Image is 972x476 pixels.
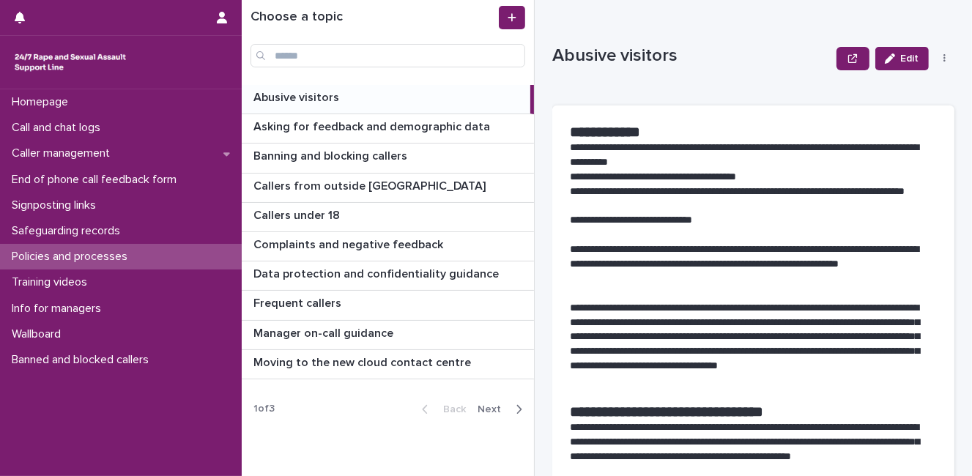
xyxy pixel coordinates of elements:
[901,53,919,64] span: Edit
[6,275,99,289] p: Training videos
[410,403,472,416] button: Back
[242,261,534,291] a: Data protection and confidentiality guidanceData protection and confidentiality guidance
[6,95,80,109] p: Homepage
[253,88,342,105] p: Abusive visitors
[253,235,446,252] p: Complaints and negative feedback
[253,146,410,163] p: Banning and blocking callers
[242,85,534,114] a: Abusive visitorsAbusive visitors
[251,10,496,26] h1: Choose a topic
[434,404,466,414] span: Back
[242,203,534,232] a: Callers under 18Callers under 18
[6,327,73,341] p: Wallboard
[253,264,502,281] p: Data protection and confidentiality guidance
[253,176,489,193] p: Callers from outside [GEOGRAPHIC_DATA]
[472,403,534,416] button: Next
[242,350,534,379] a: Moving to the new cloud contact centreMoving to the new cloud contact centre
[6,250,139,264] p: Policies and processes
[253,206,343,223] p: Callers under 18
[12,48,129,77] img: rhQMoQhaT3yELyF149Cw
[242,114,534,144] a: Asking for feedback and demographic dataAsking for feedback and demographic data
[251,44,525,67] input: Search
[253,324,396,341] p: Manager on-call guidance
[253,353,474,370] p: Moving to the new cloud contact centre
[6,302,113,316] p: Info for managers
[242,321,534,350] a: Manager on-call guidanceManager on-call guidance
[6,198,108,212] p: Signposting links
[242,291,534,320] a: Frequent callersFrequent callers
[242,144,534,173] a: Banning and blocking callersBanning and blocking callers
[242,391,286,427] p: 1 of 3
[6,121,112,135] p: Call and chat logs
[552,45,831,67] p: Abusive visitors
[242,174,534,203] a: Callers from outside [GEOGRAPHIC_DATA]Callers from outside [GEOGRAPHIC_DATA]
[6,173,188,187] p: End of phone call feedback form
[875,47,929,70] button: Edit
[6,146,122,160] p: Caller management
[253,117,493,134] p: Asking for feedback and demographic data
[478,404,510,414] span: Next
[253,294,344,310] p: Frequent callers
[6,224,132,238] p: Safeguarding records
[242,232,534,261] a: Complaints and negative feedbackComplaints and negative feedback
[6,353,160,367] p: Banned and blocked callers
